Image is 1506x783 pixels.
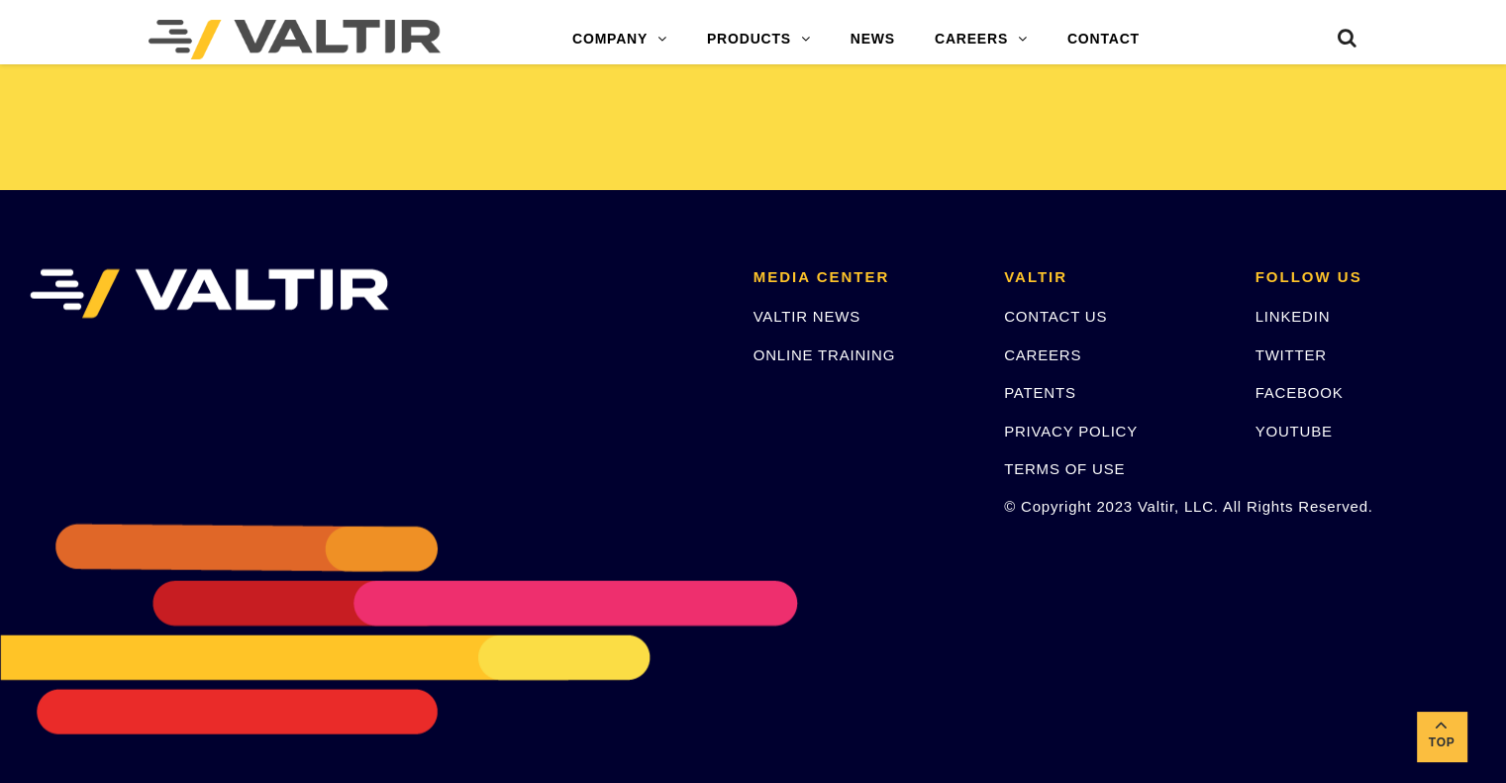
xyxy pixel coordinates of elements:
[1417,732,1466,754] span: Top
[1417,712,1466,761] a: Top
[1004,460,1125,477] a: TERMS OF USE
[1255,423,1333,440] a: YOUTUBE
[915,20,1048,59] a: CAREERS
[1255,346,1327,363] a: TWITTER
[1048,20,1159,59] a: CONTACT
[687,20,831,59] a: PRODUCTS
[1004,308,1107,325] a: CONTACT US
[1004,384,1076,401] a: PATENTS
[1004,269,1225,286] h2: VALTIR
[753,346,895,363] a: ONLINE TRAINING
[1255,384,1344,401] a: FACEBOOK
[552,20,687,59] a: COMPANY
[1004,346,1081,363] a: CAREERS
[149,20,441,59] img: Valtir
[1255,269,1476,286] h2: FOLLOW US
[831,20,915,59] a: NEWS
[1255,308,1331,325] a: LINKEDIN
[1004,495,1225,518] p: © Copyright 2023 Valtir, LLC. All Rights Reserved.
[1004,423,1138,440] a: PRIVACY POLICY
[753,308,860,325] a: VALTIR NEWS
[30,269,389,319] img: VALTIR
[753,269,974,286] h2: MEDIA CENTER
